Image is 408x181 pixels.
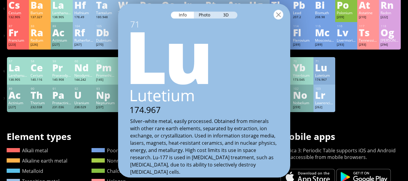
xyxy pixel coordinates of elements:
[315,24,334,28] div: 115
[281,147,401,160] p: Talbica 3: Periodic Table supports iOS and Android and accessible from mobile browsers.
[8,105,27,110] div: [227]
[53,24,71,28] div: 89
[75,87,93,91] div: 92
[74,27,93,37] div: Rf
[293,63,312,72] div: Yb
[31,24,49,28] div: 88
[96,78,115,82] div: [145]
[31,15,49,20] div: 137.327
[96,27,115,37] div: Db
[31,87,49,91] div: 90
[315,38,334,43] div: Moscovium
[315,73,334,78] div: Lutetium
[96,59,115,63] div: 61
[315,63,334,72] div: Lu
[31,43,49,47] div: [226]
[194,11,216,18] div: Photo
[359,10,377,15] div: Astatine
[8,43,27,47] div: [223]
[52,10,71,15] div: Lanthanum
[381,38,399,43] div: [PERSON_NAME]
[337,24,355,28] div: 116
[96,43,115,47] div: [270]
[315,105,334,110] div: [262]
[293,59,312,63] div: 70
[9,24,27,28] div: 87
[52,105,71,110] div: 231.036
[293,90,312,100] div: No
[315,27,334,37] div: Mc
[96,100,115,105] div: Neptunium
[293,100,312,105] div: Nobelium
[130,118,278,176] div: Silver–white metal, easily processed. Obtained from minerals with other rare earth elements, sepa...
[74,78,93,82] div: 144.242
[96,87,115,91] div: 93
[96,15,115,20] div: 180.948
[8,90,27,100] div: Ac
[74,105,93,110] div: 238.029
[315,43,334,47] div: [289]
[52,73,71,78] div: Praseodymium
[381,24,399,28] div: 118
[52,38,71,43] div: Actinium
[337,43,355,47] div: [293]
[8,15,27,20] div: 132.905
[31,38,49,43] div: Radium
[216,11,237,18] div: 3D
[293,38,312,43] div: Flerovium
[381,43,399,47] div: [294]
[74,10,93,15] div: Hafnium
[8,73,27,78] div: Lanthanum
[337,38,355,43] div: Livermorium
[315,100,334,105] div: Lawrencium
[293,27,312,37] div: Fl
[31,27,49,37] div: Ra
[96,38,115,43] div: Dubnium
[8,27,27,37] div: Fr
[31,10,49,15] div: Barium
[74,90,93,100] div: U
[96,105,115,110] div: [237]
[359,15,377,20] div: [210]
[74,100,93,105] div: Uranium
[337,10,355,15] div: Polonium
[293,15,312,20] div: 207.2
[74,73,93,78] div: Neodymium
[281,130,401,143] h1: Mobile apps
[359,24,377,28] div: 117
[113,18,290,91] div: Lu
[381,27,399,37] div: Og
[7,130,201,143] h1: Element types
[96,10,115,15] div: Tantalum
[52,43,71,47] div: [227]
[96,90,115,100] div: Np
[31,105,49,110] div: 232.038
[293,43,312,47] div: [289]
[8,100,27,105] div: Actinium
[293,78,312,82] div: 173.045
[74,38,93,43] div: Rutherfordium
[359,27,377,37] div: Ts
[96,24,115,28] div: 105
[381,10,399,15] div: Radon
[8,38,27,43] div: Francium
[7,157,67,164] a: Alkaline earth metal
[52,90,71,100] div: Pa
[31,73,49,78] div: Cerium
[92,168,131,174] a: Chalcogen
[9,87,27,91] div: 89
[31,90,49,100] div: Th
[381,15,399,20] div: [222]
[315,10,334,15] div: Bismuth
[8,10,27,15] div: Cesium
[92,147,132,154] a: Poor metal
[315,78,334,82] div: 174.967
[9,59,27,63] div: 57
[75,24,93,28] div: 104
[53,59,71,63] div: 59
[293,87,312,91] div: 102
[74,63,93,72] div: Nd
[293,73,312,78] div: Ytterbium
[52,15,71,20] div: 138.905
[337,27,355,37] div: Lv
